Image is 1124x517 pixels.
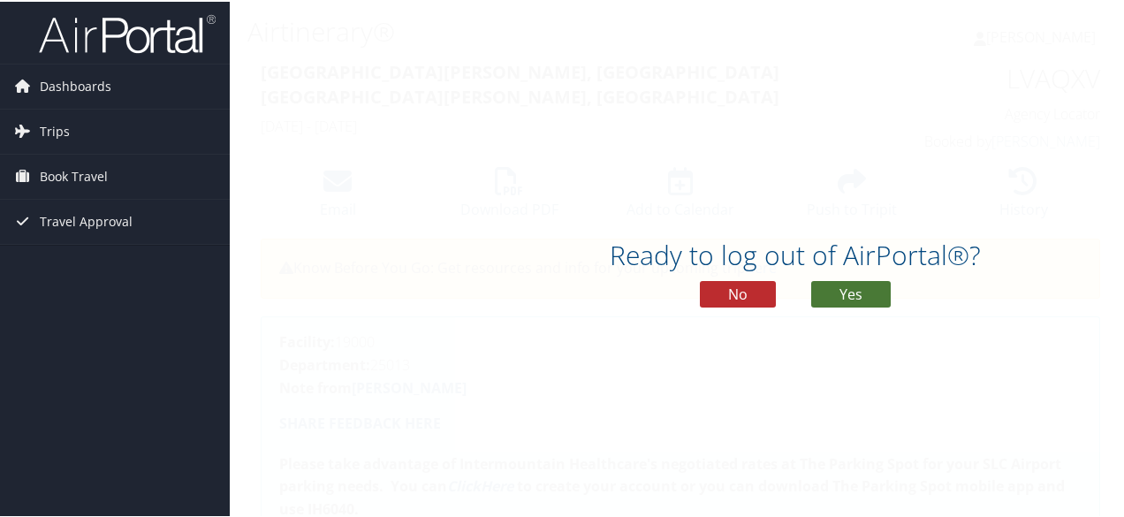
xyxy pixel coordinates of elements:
span: Book Travel [40,153,108,197]
button: Yes [811,279,891,306]
button: No [700,279,776,306]
span: Travel Approval [40,198,133,242]
span: Trips [40,108,70,152]
img: airportal-logo.png [39,11,216,53]
span: Dashboards [40,63,111,107]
